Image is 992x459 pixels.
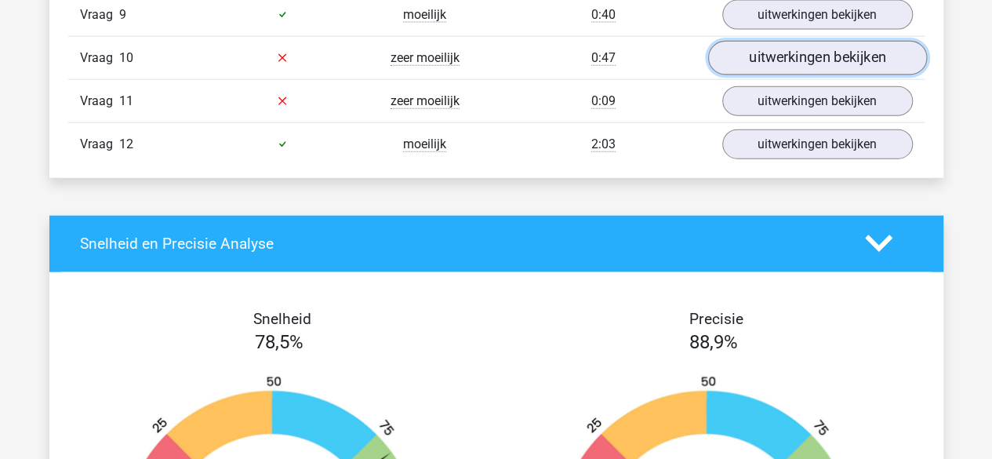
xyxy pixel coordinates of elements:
span: moeilijk [403,7,446,23]
span: Vraag [80,5,119,24]
a: uitwerkingen bekijken [722,129,913,159]
span: 0:09 [591,93,616,109]
span: zeer moeilijk [391,50,460,66]
h4: Precisie [514,310,919,328]
span: 78,5% [255,331,303,353]
span: Vraag [80,92,119,111]
span: moeilijk [403,137,446,152]
h4: Snelheid en Precisie Analyse [80,235,841,253]
span: Vraag [80,49,119,67]
span: 0:47 [591,50,616,66]
span: 11 [119,93,133,108]
span: 10 [119,50,133,65]
span: 9 [119,7,126,22]
a: uitwerkingen bekijken [722,86,913,116]
span: 2:03 [591,137,616,152]
h4: Snelheid [80,310,485,328]
a: uitwerkingen bekijken [707,41,926,75]
span: 88,9% [689,331,738,353]
span: 12 [119,137,133,151]
span: zeer moeilijk [391,93,460,109]
span: Vraag [80,135,119,154]
span: 0:40 [591,7,616,23]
